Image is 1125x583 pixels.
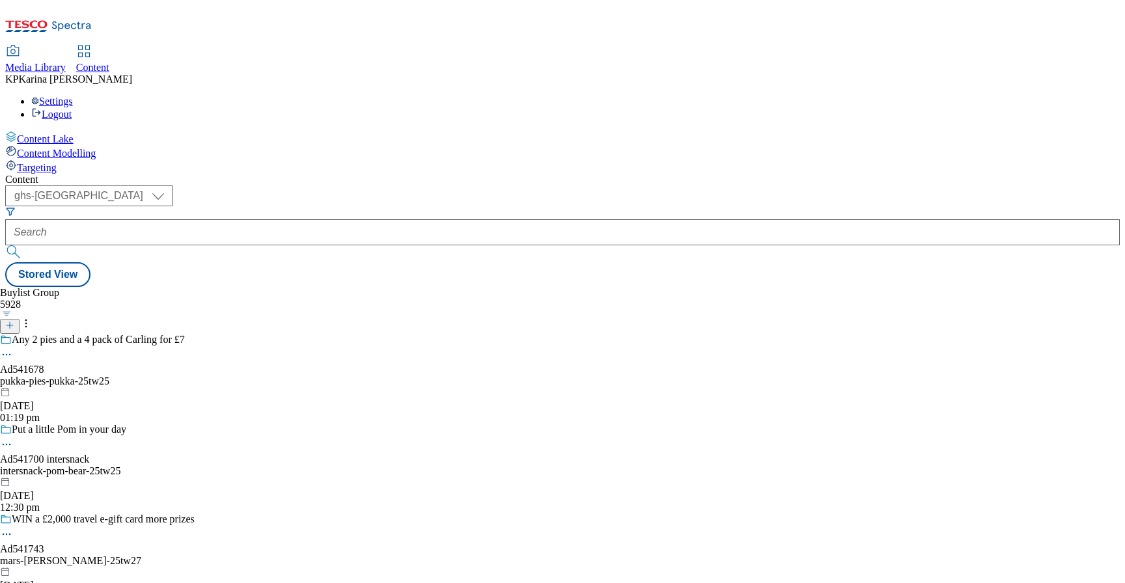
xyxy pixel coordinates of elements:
div: Content [5,174,1120,185]
span: Targeting [17,162,57,173]
span: Content [76,62,109,73]
a: Content [76,46,109,74]
span: Content Lake [17,133,74,144]
input: Search [5,219,1120,245]
span: Media Library [5,62,66,73]
a: Media Library [5,46,66,74]
div: WIN a £2,000 travel e-gift card more prizes [12,513,195,525]
a: Targeting [5,159,1120,174]
a: Logout [31,109,72,120]
a: Settings [31,96,73,107]
a: Content Lake [5,131,1120,145]
a: Content Modelling [5,145,1120,159]
div: Any 2 pies and a 4 pack of Carling for £7 [12,334,185,346]
svg: Search Filters [5,206,16,217]
div: Put a little Pom in your day [12,424,126,435]
span: Content Modelling [17,148,96,159]
span: Karina [PERSON_NAME] [18,74,132,85]
button: Stored View [5,262,90,287]
span: KP [5,74,18,85]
